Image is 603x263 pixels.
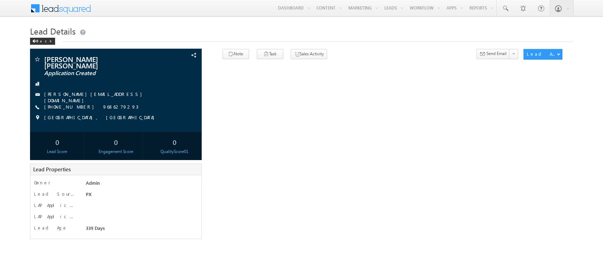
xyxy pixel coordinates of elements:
[44,114,158,121] span: [GEOGRAPHIC_DATA], [GEOGRAPHIC_DATA]
[527,51,557,57] div: Lead Actions
[34,213,75,220] label: LAP Application Substatus
[34,179,51,186] label: Owner
[90,148,141,155] div: Engagement Score
[32,135,82,148] div: 0
[30,37,59,43] a: Back
[477,49,510,59] button: Send Email
[84,225,195,234] div: 339 Days
[30,25,76,37] span: Lead Details
[257,49,283,59] button: Task
[34,202,75,208] label: LAP Application Status
[44,104,138,111] span: [PHONE_NUMBER] 9686279293
[223,49,249,59] button: Note
[32,148,82,155] div: Lead Score
[86,180,100,186] span: Admin
[44,70,151,77] span: Application Created
[44,91,146,103] a: [PERSON_NAME][EMAIL_ADDRESS][DOMAIN_NAME]
[524,49,562,60] button: Lead Actions
[90,135,141,148] div: 0
[34,191,75,197] label: Lead Source
[149,148,200,155] div: QualityScore01
[44,56,151,68] span: [PERSON_NAME] [PERSON_NAME]
[486,50,507,57] span: Send Email
[30,38,55,45] div: Back
[291,49,327,59] button: Sales Activity
[34,225,67,231] label: Lead Age
[84,191,195,201] div: PX
[149,135,200,148] div: 0
[33,166,71,173] span: Lead Properties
